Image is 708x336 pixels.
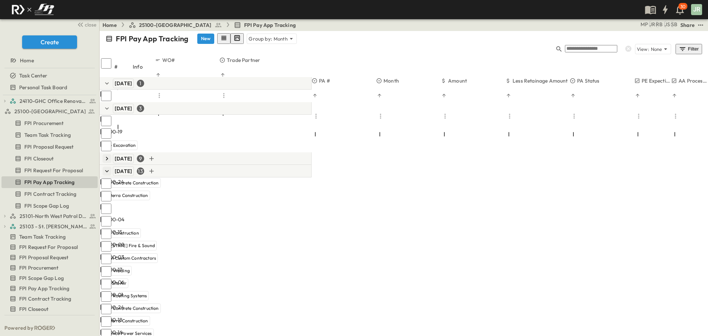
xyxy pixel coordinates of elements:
a: 24110-GHC Office Renovations [10,96,96,106]
div: Jesse Sullivan (jsullivan@fpibuilders.com) [664,21,670,28]
nav: breadcrumbs [103,21,300,29]
div: FPI Scope Gap Logtest [1,200,98,212]
span: [DATE] [115,80,132,87]
span: FPI Pay App Tracking [244,21,296,29]
span: Team Task Tracking [24,131,71,139]
div: Filter [678,45,699,53]
a: FPI Proposal Request [1,252,96,263]
div: Regina Barnett (rbarnett@fpibuilders.com) [656,21,663,28]
button: Sort [155,72,162,78]
div: FPI Contract Trackingtest [1,188,98,200]
div: FPI Closeouttest [1,303,98,315]
div: FPI Request For Proposaltest [1,164,98,176]
input: Select row [101,254,111,264]
div: FPI Proposal Requesttest [1,252,98,263]
button: Filter [676,44,702,54]
p: Month [274,35,288,42]
div: Monica Pruteanu (mpruteanu@fpibuilders.com) [641,21,648,28]
p: View: [637,46,649,53]
div: Personal Task Boardtest [1,82,98,93]
a: FPI Pay App Tracking [234,21,296,29]
a: Home [1,55,96,66]
button: kanban view [230,33,244,44]
div: FPI Contract Trackingtest [1,293,98,305]
div: FPI Pay App Trackingtest [1,283,98,294]
span: close [85,21,96,28]
a: FPI Closeout [1,153,96,164]
span: Task Center [19,72,47,79]
a: FPI Procurement [1,118,96,128]
input: Select row [101,191,111,201]
div: FPI Procurementtest [1,262,98,274]
span: FPI Procurement [24,119,64,127]
a: FPI Request For Proposal [1,165,96,176]
div: FPI Proposal Requesttest [1,141,98,153]
div: JR [691,4,702,15]
span: FPI Scope Gap Log [24,202,69,209]
a: Team Task Tracking [1,130,96,140]
button: close [74,19,98,30]
div: Team Task Trackingtest [1,129,98,141]
a: 25103 - St. [PERSON_NAME] Phase 2 [10,221,96,232]
div: 13 [137,167,144,175]
a: FPI Scope Gap Log [1,273,96,283]
span: Hidden [19,319,36,326]
div: FPI Request For Proposaltest [1,241,98,253]
p: Group by: [249,35,272,42]
button: New [197,34,214,44]
span: FPI Contract Tracking [19,295,72,302]
a: Home [103,21,117,29]
span: FPI Scope Gap Log [19,274,64,282]
a: 25100-[GEOGRAPHIC_DATA] [129,21,222,29]
input: Select row [101,141,111,151]
input: Select row [101,241,111,252]
span: FPI Closeout [24,155,53,162]
a: Task Center [1,70,96,81]
input: Select row [101,291,111,302]
span: FPI Request For Proposal [19,243,78,251]
div: 3 [137,105,144,112]
a: FPI Scope Gap Log [1,201,96,211]
div: 25100-Vanguard Prep Schooltest [1,105,98,117]
span: FPI Proposal Request [19,254,68,261]
span: FPI Contract Tracking [24,190,77,198]
span: Home [20,57,34,64]
div: FPI Scope Gap Logtest [1,272,98,284]
div: # [114,56,133,77]
a: FPI Proposal Request [1,142,96,152]
p: 30 [680,4,686,10]
div: FPI Pay App Trackingtest [1,176,98,188]
div: FPI Procurementtest [1,117,98,129]
div: Info [133,56,155,77]
span: 24110-GHC Office Renovations [20,97,87,105]
input: Select all rows [101,58,111,69]
span: FPI Pay App Tracking [19,285,69,292]
button: Sort [219,72,226,78]
input: Select row [101,304,111,314]
input: Select row [101,279,111,289]
button: Create [22,35,77,49]
a: 25100-Vanguard Prep School [4,106,96,117]
a: FPI Request For Proposal [1,242,96,252]
input: Select row [101,116,111,126]
a: FPI Pay App Tracking [1,283,96,294]
div: 1 [137,80,144,87]
span: FPI Proposal Request [24,143,73,150]
a: Personal Task Board [1,82,96,93]
a: FPI Closeout [1,304,96,314]
span: FPI Request For Proposal [24,167,83,174]
div: Sterling Barnett (sterling@fpibuilders.com) [671,21,677,28]
span: Team Task Tracking [19,233,66,240]
span: 25101-North West Patrol Division [20,212,87,220]
div: Share [680,21,695,29]
span: 25100-Vanguard Prep School [14,108,86,115]
button: test [696,21,705,30]
span: 25103 - St. [PERSON_NAME] Phase 2 [20,223,87,230]
button: JR [690,3,703,16]
p: None [651,45,662,53]
span: FPI Procurement [19,264,59,271]
p: WO# [162,56,175,64]
span: [DATE] [115,155,132,162]
a: 25101-North West Patrol Division [10,211,96,221]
